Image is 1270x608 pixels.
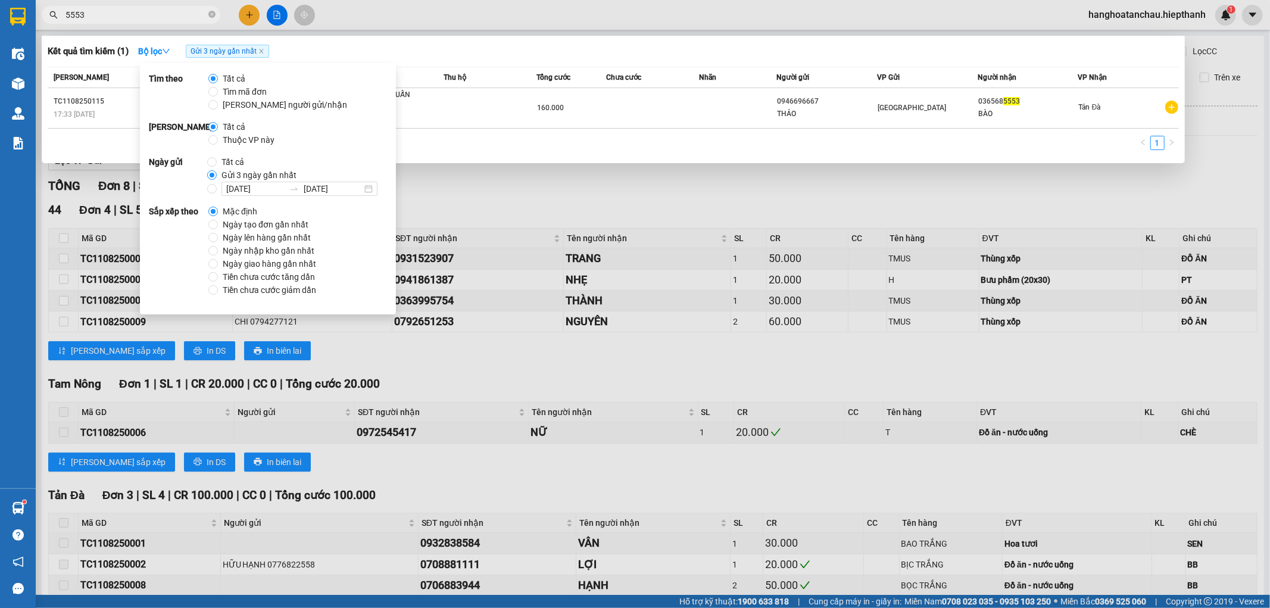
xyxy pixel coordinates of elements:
img: warehouse-icon [12,77,24,90]
span: Thuộc VP này [218,133,279,146]
img: warehouse-icon [12,107,24,120]
span: Mặc định [218,205,262,218]
button: Bộ lọcdown [129,42,180,61]
span: Tản Đà [1079,103,1101,111]
strong: Sắp xếp theo [149,205,208,297]
span: 160.000 [537,104,564,112]
img: warehouse-icon [12,48,24,60]
span: Tất cả [218,72,250,85]
strong: [PERSON_NAME] [149,120,208,146]
span: VP Gửi [877,73,900,82]
span: Tổng cước [536,73,570,82]
span: search [49,11,58,19]
span: Gửi 3 ngày gần nhất [217,169,301,182]
span: [PERSON_NAME] người gửi/nhận [218,98,352,111]
span: close-circle [208,10,216,21]
input: Tìm tên, số ĐT hoặc mã đơn [65,8,206,21]
span: right [1168,139,1175,146]
input: Ngày kết thúc [304,182,362,195]
sup: 1 [23,500,26,504]
span: notification [13,556,24,568]
h3: Kết quả tìm kiếm ( 1 ) [48,45,129,58]
span: Tiền chưa cước tăng dần [218,270,320,283]
button: left [1136,136,1150,150]
span: Tất cả [218,120,250,133]
a: 1 [1151,136,1164,149]
span: message [13,583,24,594]
span: down [162,47,170,55]
span: left [1140,139,1147,146]
span: Gửi 3 ngày gần nhất [186,45,269,58]
span: VP Nhận [1078,73,1107,82]
li: Next Page [1165,136,1179,150]
div: 0946696667 [777,95,876,108]
img: logo-vxr [10,8,26,26]
li: 1 [1150,136,1165,150]
span: Nhãn [699,73,716,82]
span: Chưa cước [606,73,641,82]
span: [GEOGRAPHIC_DATA] [878,104,946,112]
span: Ngày lên hàng gần nhất [218,231,316,244]
span: 17:33 [DATE] [54,110,95,119]
span: 5553 [1003,97,1020,105]
span: close-circle [208,11,216,18]
span: Thu hộ [444,73,466,82]
span: Tất cả [217,155,249,169]
span: to [289,184,299,194]
span: Ngày tạo đơn gần nhất [218,218,313,231]
img: solution-icon [12,137,24,149]
span: close [258,48,264,54]
div: 036568 [978,95,1078,108]
span: Người gửi [776,73,809,82]
div: TC1108250115 [54,95,171,108]
div: BÀO [978,108,1078,120]
span: Người nhận [978,73,1016,82]
span: [PERSON_NAME] [54,73,109,82]
span: question-circle [13,529,24,541]
img: warehouse-icon [12,502,24,515]
span: swap-right [289,184,299,194]
span: plus-circle [1165,101,1178,114]
span: Ngày nhập kho gần nhất [218,244,319,257]
span: Tiền chưa cước giảm dần [218,283,321,297]
input: Ngày bắt đầu [226,182,285,195]
li: Previous Page [1136,136,1150,150]
div: THẢO [777,108,876,120]
span: Tìm mã đơn [218,85,272,98]
strong: Ngày gửi [149,155,207,196]
span: Ngày giao hàng gần nhất [218,257,321,270]
strong: Bộ lọc [138,46,170,56]
button: right [1165,136,1179,150]
strong: Tìm theo [149,72,208,111]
